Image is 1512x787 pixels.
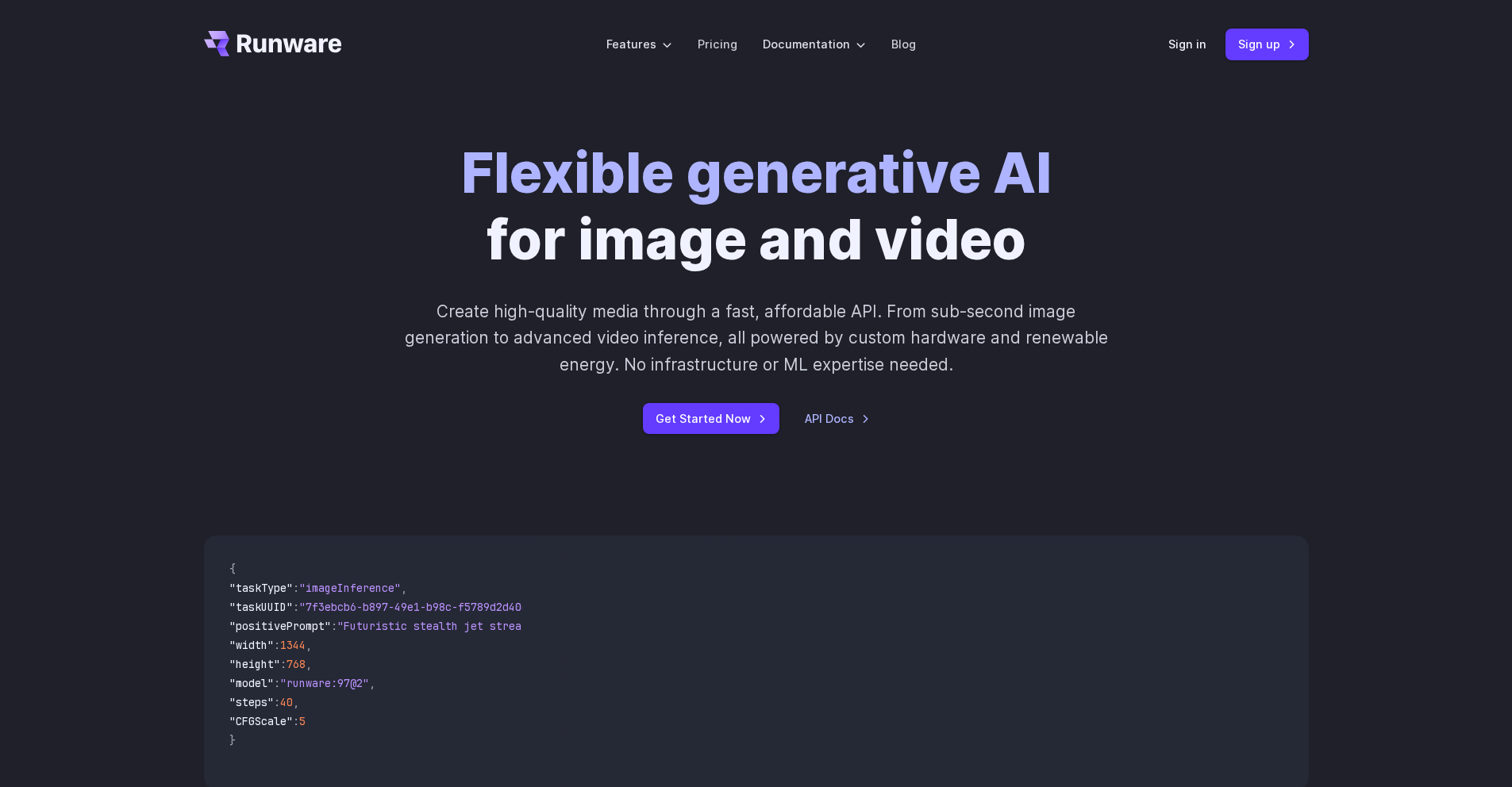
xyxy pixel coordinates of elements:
[229,600,293,614] span: "taskUUID"
[229,562,236,576] span: {
[293,695,299,709] span: ,
[401,581,407,595] span: ,
[606,35,672,53] label: Features
[299,581,401,595] span: "imageInference"
[293,600,299,614] span: :
[698,35,737,53] a: Pricing
[337,619,915,633] span: "Futuristic stealth jet streaking through a neon-lit cityscape with glowing purple exhaust"
[229,714,293,728] span: "CFGScale"
[274,638,280,652] span: :
[229,581,293,595] span: "taskType"
[891,35,916,53] a: Blog
[280,676,369,690] span: "runware:97@2"
[1168,35,1206,53] a: Sign in
[1225,29,1309,60] a: Sign up
[293,581,299,595] span: :
[306,638,312,652] span: ,
[331,619,337,633] span: :
[293,714,299,728] span: :
[299,600,541,614] span: "7f3ebcb6-b897-49e1-b98c-f5789d2d40d7"
[229,657,280,671] span: "height"
[299,714,306,728] span: 5
[763,35,866,53] label: Documentation
[280,695,293,709] span: 40
[369,676,375,690] span: ,
[229,695,274,709] span: "steps"
[229,676,274,690] span: "model"
[274,676,280,690] span: :
[461,140,1052,273] h1: for image and video
[274,695,280,709] span: :
[402,298,1110,378] p: Create high-quality media through a fast, affordable API. From sub-second image generation to adv...
[204,31,342,56] a: Go to /
[280,657,287,671] span: :
[229,638,274,652] span: "width"
[229,619,331,633] span: "positivePrompt"
[643,403,779,434] a: Get Started Now
[229,733,236,747] span: }
[461,139,1052,206] strong: Flexible generative AI
[287,657,306,671] span: 768
[805,409,870,428] a: API Docs
[280,638,306,652] span: 1344
[306,657,312,671] span: ,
